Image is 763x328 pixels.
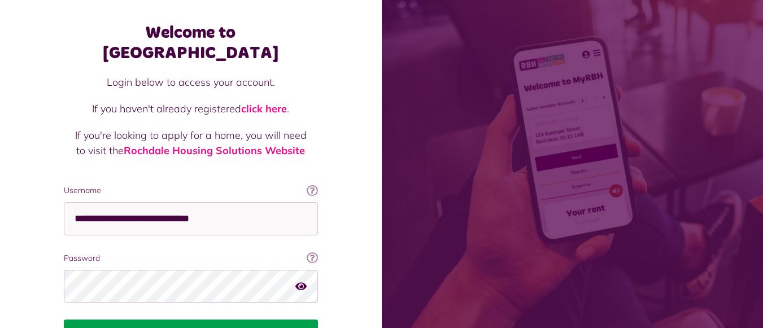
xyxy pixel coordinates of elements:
a: click here [241,102,287,115]
p: If you haven't already registered . [75,101,307,116]
a: Rochdale Housing Solutions Website [124,144,305,157]
p: Login below to access your account. [75,75,307,90]
p: If you're looking to apply for a home, you will need to visit the [75,128,307,158]
label: Password [64,252,318,264]
label: Username [64,185,318,196]
h1: Welcome to [GEOGRAPHIC_DATA] [64,23,318,63]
